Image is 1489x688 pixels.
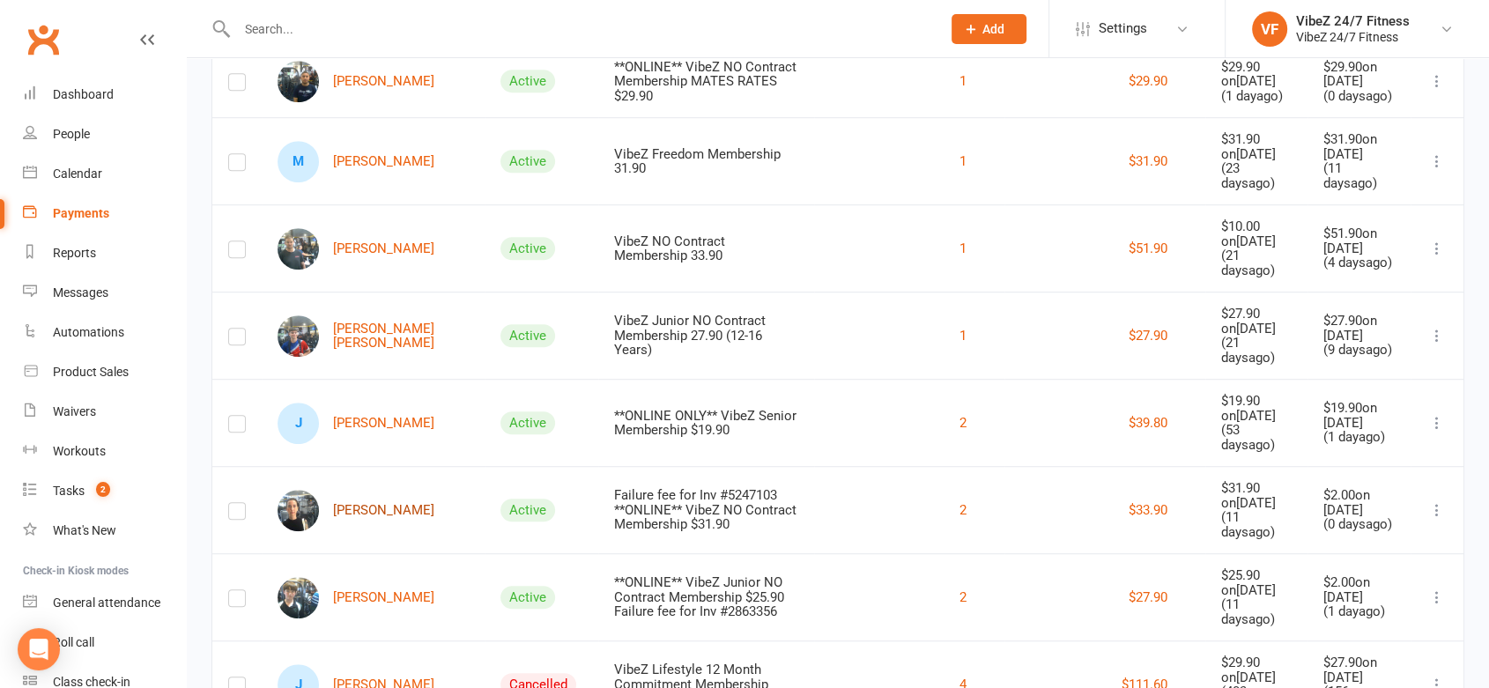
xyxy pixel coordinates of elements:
button: $39.80 [1129,412,1167,433]
button: $29.90 [1129,70,1167,92]
div: ( 4 days ago) [1323,255,1395,270]
div: VibeZ Freedom Membership 31.90 [614,147,798,176]
input: Search... [232,17,929,41]
div: $27.90 on [DATE] [1323,655,1395,684]
div: $31.90 on [DATE] [1221,132,1293,161]
div: Reports [53,246,96,260]
a: What's New [23,511,186,551]
div: ( 1 day ago) [1323,430,1395,445]
a: Ashton Baldin[PERSON_NAME] [278,577,434,618]
span: Settings [1099,9,1147,48]
div: Active [500,411,555,434]
div: VibeZ NO Contract Membership 33.90 [614,234,798,263]
div: VF [1252,11,1287,47]
span: 2 [96,482,110,497]
div: Workouts [53,444,106,458]
img: Jacob Cain [278,61,319,102]
button: $33.90 [1129,499,1167,521]
div: $29.90 on [DATE] [1221,60,1293,89]
div: $27.90 on [DATE] [1323,314,1395,343]
a: Automations [23,313,186,352]
div: $25.90 on [DATE] [1221,568,1293,597]
a: Cooper Aitken[PERSON_NAME] [PERSON_NAME] [278,315,469,357]
div: $31.90 on [DATE] [1323,132,1395,161]
a: M[PERSON_NAME] [278,141,434,182]
img: Mitchell Brown [278,228,319,270]
div: Active [500,237,555,260]
button: 2 [959,412,967,433]
img: Amanda Evans [278,490,319,531]
div: VibeZ 24/7 Fitness [1296,29,1410,45]
div: $29.90 on [DATE] [1221,655,1293,684]
div: Active [500,499,555,522]
span: Add [982,22,1004,36]
a: Mitchell Brown[PERSON_NAME] [278,228,434,270]
div: ( 11 days ago) [1221,510,1293,539]
button: $27.90 [1129,587,1167,608]
a: Dashboard [23,75,186,115]
div: ( 21 days ago) [1221,248,1293,277]
a: Roll call [23,623,186,662]
div: Mathew Johnson [278,141,319,182]
button: 1 [959,151,967,172]
div: Active [500,586,555,609]
a: Workouts [23,432,186,471]
div: $29.90 on [DATE] [1323,60,1395,89]
button: 2 [959,587,967,608]
a: Clubworx [21,18,65,62]
div: Active [500,150,555,173]
div: Payments [53,206,109,220]
img: Cooper Aitken [278,315,319,357]
div: ( 21 days ago) [1221,336,1293,365]
button: $27.90 [1129,325,1167,346]
a: Product Sales [23,352,186,392]
div: Active [500,324,555,347]
a: General attendance kiosk mode [23,583,186,623]
div: Failure fee for Inv #2863356 [614,604,798,619]
div: $2.00 on [DATE] [1323,575,1395,604]
div: **ONLINE** VibeZ NO Contract Membership $31.90 [614,503,798,532]
div: ( 9 days ago) [1323,343,1395,358]
div: People [53,127,90,141]
a: Calendar [23,154,186,194]
div: **ONLINE** VibeZ NO Contract Membership MATES RATES $29.90 [614,60,798,104]
div: Tasks [53,484,85,498]
div: $10.00 on [DATE] [1221,219,1293,248]
div: Active [500,70,555,92]
div: **ONLINE ONLY** VibeZ Senior Membership $19.90 [614,409,798,438]
div: General attendance [53,596,160,610]
div: ( 0 days ago) [1323,517,1395,532]
div: Jennifer Brown [278,403,319,444]
div: **ONLINE** VibeZ Junior NO Contract Membership $25.90 [614,575,798,604]
button: 1 [959,238,967,259]
button: $51.90 [1129,238,1167,259]
div: Product Sales [53,365,129,379]
div: Roll call [53,635,94,649]
div: $19.90 on [DATE] [1221,394,1293,423]
div: Messages [53,285,108,300]
div: Failure fee for Inv #5247103 [614,488,798,503]
a: Messages [23,273,186,313]
a: People [23,115,186,154]
div: ( 0 days ago) [1323,89,1395,104]
div: Dashboard [53,87,114,101]
div: ( 11 days ago) [1221,597,1293,626]
a: Tasks 2 [23,471,186,511]
a: Jacob Cain[PERSON_NAME] [278,61,434,102]
a: J[PERSON_NAME] [278,403,434,444]
button: $31.90 [1129,151,1167,172]
button: 2 [959,499,967,521]
button: 1 [959,325,967,346]
div: $2.00 on [DATE] [1323,488,1395,517]
div: ( 23 days ago) [1221,161,1293,190]
div: VibeZ Junior NO Contract Membership 27.90 (12-16 Years) [614,314,798,358]
div: ( 53 days ago) [1221,423,1293,452]
div: Automations [53,325,124,339]
a: Reports [23,233,186,273]
div: Calendar [53,166,102,181]
img: Ashton Baldin [278,577,319,618]
div: ( 1 day ago) [1323,604,1395,619]
div: Open Intercom Messenger [18,628,60,670]
button: Add [952,14,1026,44]
div: VibeZ 24/7 Fitness [1296,13,1410,29]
